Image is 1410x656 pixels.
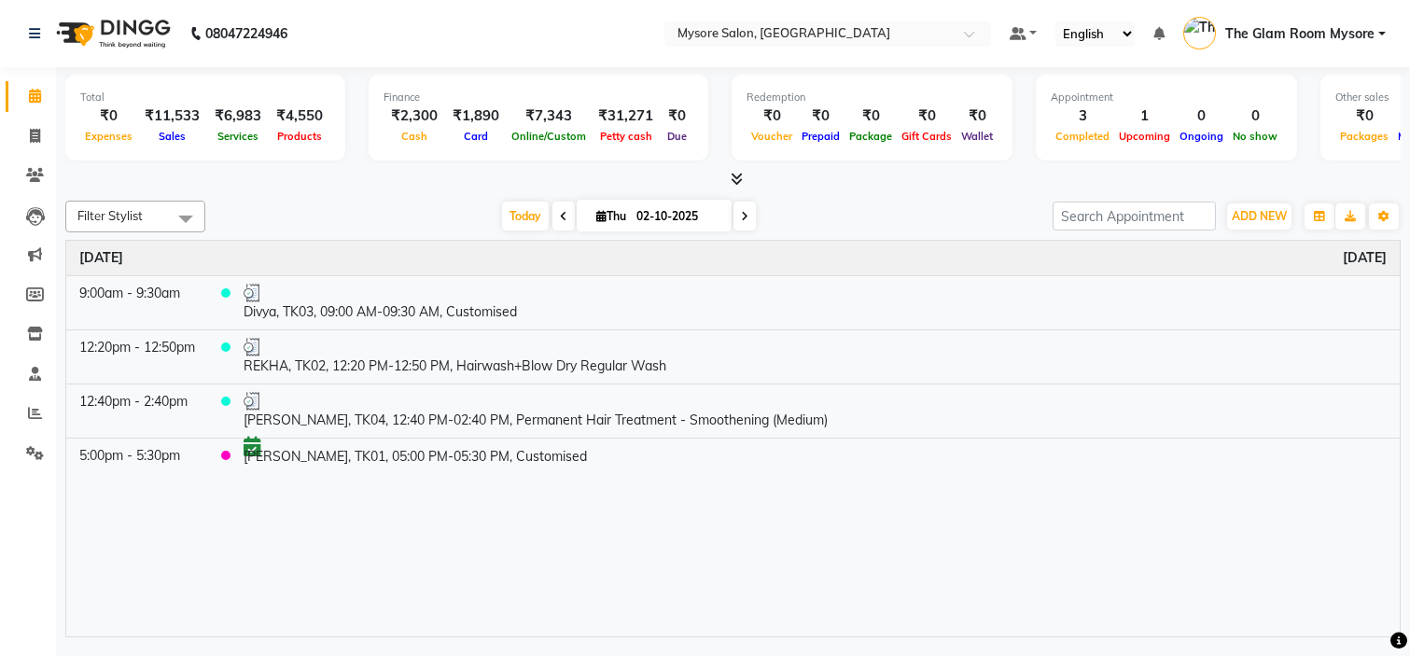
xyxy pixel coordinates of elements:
div: 0 [1175,105,1228,127]
a: October 2, 2025 [79,248,123,268]
td: 12:40pm - 2:40pm [66,384,208,438]
span: Cash [397,130,432,143]
span: Online/Custom [507,130,591,143]
button: ADD NEW [1227,203,1291,230]
div: ₹1,890 [445,105,507,127]
span: Expenses [80,130,137,143]
div: ₹2,300 [384,105,445,127]
td: Divya, TK03, 09:00 AM-09:30 AM, Customised [230,275,1400,329]
input: 2025-10-02 [631,202,724,230]
td: 9:00am - 9:30am [66,275,208,329]
span: No show [1228,130,1282,143]
div: ₹31,271 [591,105,661,127]
div: ₹0 [661,105,693,127]
span: Ongoing [1175,130,1228,143]
div: ₹6,983 [207,105,269,127]
span: Package [845,130,897,143]
div: Appointment [1051,90,1282,105]
span: Wallet [956,130,998,143]
span: Voucher [747,130,797,143]
b: 08047224946 [205,7,287,60]
div: ₹4,550 [269,105,330,127]
div: ₹0 [1335,105,1393,127]
div: 3 [1051,105,1114,127]
img: The Glam Room Mysore [1183,17,1216,49]
div: ₹0 [797,105,845,127]
td: 5:00pm - 5:30pm [66,438,208,473]
div: ₹7,343 [507,105,591,127]
div: ₹0 [747,105,797,127]
div: Total [80,90,330,105]
a: October 2, 2025 [1343,248,1387,268]
span: Filter Stylist [77,208,143,223]
span: Due [663,130,691,143]
span: Sales [154,130,190,143]
div: 0 [1228,105,1282,127]
div: ₹0 [897,105,956,127]
span: Gift Cards [897,130,956,143]
div: ₹0 [956,105,998,127]
span: Card [459,130,493,143]
img: logo [48,7,175,60]
span: Products [272,130,327,143]
div: ₹11,533 [137,105,207,127]
td: 12:20pm - 12:50pm [66,329,208,384]
td: REKHA, TK02, 12:20 PM-12:50 PM, Hairwash+Blow Dry Regular Wash [230,329,1400,384]
div: ₹0 [845,105,897,127]
td: [PERSON_NAME], TK04, 12:40 PM-02:40 PM, Permanent Hair Treatment - Smoothening (Medium) [230,384,1400,438]
span: The Glam Room Mysore [1225,24,1375,44]
span: Completed [1051,130,1114,143]
span: Packages [1335,130,1393,143]
div: 1 [1114,105,1175,127]
span: Upcoming [1114,130,1175,143]
span: Prepaid [797,130,845,143]
span: Services [213,130,263,143]
div: ₹0 [80,105,137,127]
div: Redemption [747,90,998,105]
span: Today [502,202,549,230]
span: ADD NEW [1232,209,1287,223]
span: Thu [592,209,631,223]
th: October 2, 2025 [66,241,1400,276]
input: Search Appointment [1053,202,1216,230]
td: [PERSON_NAME], TK01, 05:00 PM-05:30 PM, Customised [230,438,1400,473]
div: Finance [384,90,693,105]
span: Petty cash [595,130,657,143]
